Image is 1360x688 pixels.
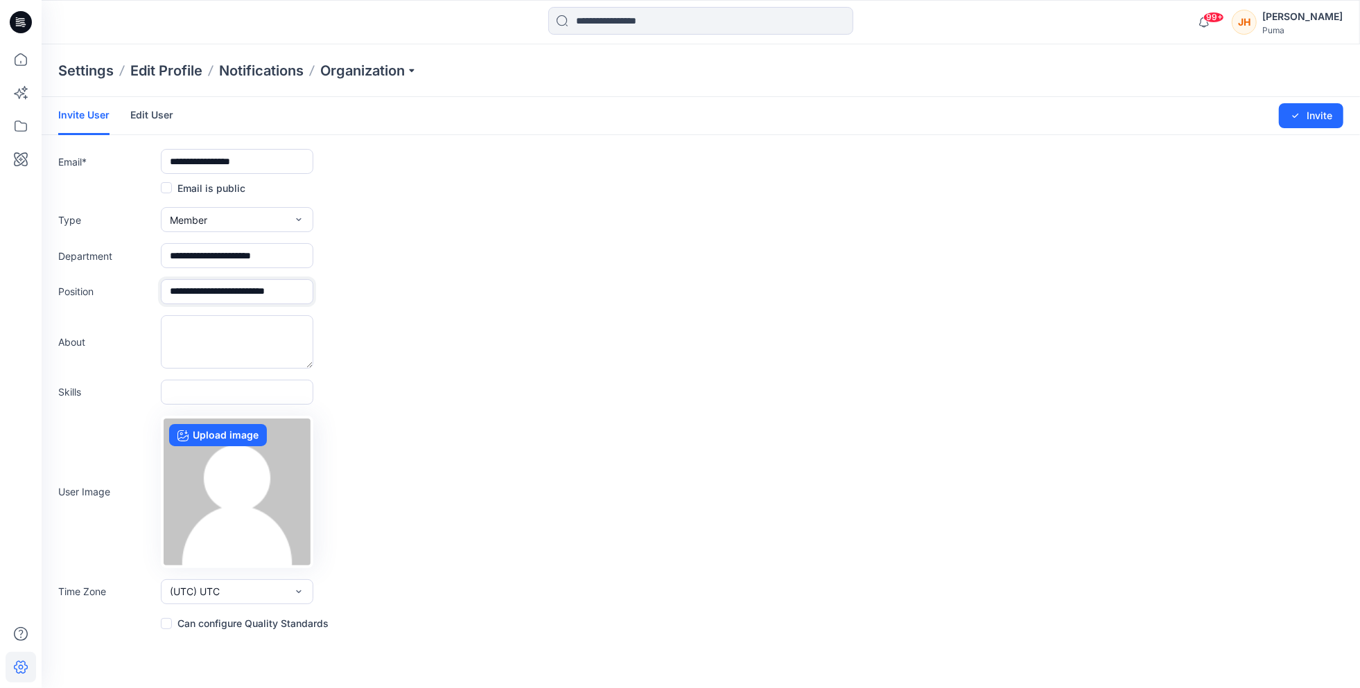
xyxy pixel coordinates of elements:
label: Email is public [161,179,245,196]
span: 99+ [1203,12,1224,23]
label: Department [58,249,155,263]
button: Invite [1279,103,1343,128]
label: Upload image [169,424,267,446]
div: [PERSON_NAME] [1262,8,1343,25]
span: Member [170,213,207,227]
label: Email [58,155,155,169]
img: no-profile.png [164,418,311,565]
span: (UTC) UTC [170,584,220,599]
a: Invite User [58,97,110,135]
label: Can configure Quality Standards [161,615,329,632]
label: User Image [58,484,155,499]
div: Puma [1262,25,1343,35]
button: Member [161,207,313,232]
div: JH [1232,10,1257,35]
label: About [58,335,155,349]
button: (UTC) UTC [161,579,313,604]
a: Notifications [219,61,304,80]
label: Time Zone [58,584,155,599]
a: Edit Profile [130,61,202,80]
label: Skills [58,385,155,399]
label: Position [58,284,155,299]
a: Edit User [130,97,173,133]
label: Type [58,213,155,227]
p: Settings [58,61,114,80]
